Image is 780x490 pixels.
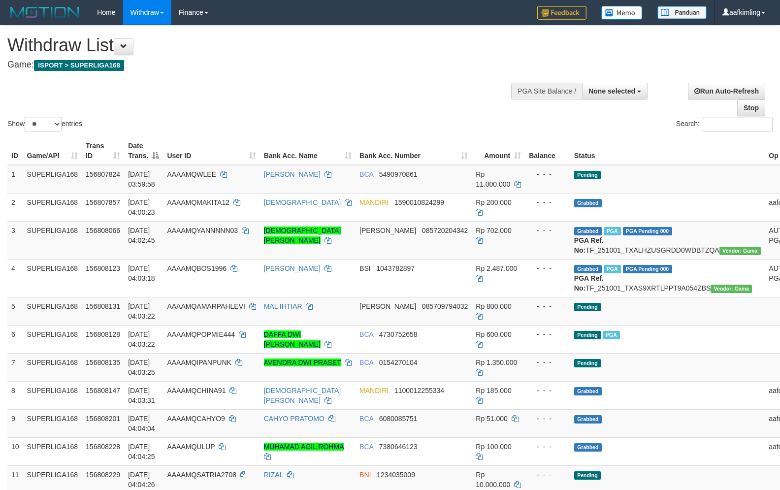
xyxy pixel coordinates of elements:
[264,471,283,479] a: RIZAL
[574,359,601,367] span: Pending
[529,263,566,273] div: - - -
[7,437,23,465] td: 10
[570,221,765,259] td: TF_251001_TXALHZUSGRDD0WDBTZQA
[476,264,517,272] span: Rp 2.487.000
[264,415,325,423] a: CAHYO PRATOMO
[603,331,620,339] span: Marked by aafnonsreyleab
[128,443,155,460] span: [DATE] 04:04:25
[86,227,120,234] span: 156808066
[377,471,415,479] span: Copy 1234035009 to clipboard
[167,471,236,479] span: AAAAMQSATRIA2708
[86,415,120,423] span: 156808201
[359,387,389,394] span: MANDIRI
[128,471,155,489] span: [DATE] 04:04:26
[623,227,672,235] span: PGA Pending
[394,387,444,394] span: Copy 1100012255334 to clipboard
[529,386,566,395] div: - - -
[359,471,371,479] span: BNI
[167,387,226,394] span: AAAAMQCHINA91
[359,415,373,423] span: BCA
[359,330,373,338] span: BCA
[379,359,418,366] span: Copy 0154270104 to clipboard
[574,236,604,254] b: PGA Ref. No:
[23,353,82,381] td: SUPERLIGA168
[167,302,245,310] span: AAAAMQAMARPAHLEVI
[711,285,752,293] span: Vendor URL: https://trx31.1velocity.biz
[167,415,225,423] span: AAAAMQCAHYO9
[264,330,321,348] a: DAFFA DWI [PERSON_NAME]
[537,6,586,20] img: Feedback.jpg
[476,387,511,394] span: Rp 185.000
[86,264,120,272] span: 156808123
[476,330,511,338] span: Rp 600.000
[23,165,82,194] td: SUPERLIGA168
[422,227,468,234] span: Copy 085720204342 to clipboard
[719,247,761,255] span: Vendor URL: https://trx31.1velocity.biz
[23,297,82,325] td: SUPERLIGA168
[128,227,155,244] span: [DATE] 04:02:45
[7,381,23,409] td: 8
[574,265,602,273] span: Grabbed
[476,471,510,489] span: Rp 10.000.000
[379,443,418,451] span: Copy 7380646123 to clipboard
[260,137,356,165] th: Bank Acc. Name: activate to sort column ascending
[86,302,120,310] span: 156808131
[688,83,765,99] a: Run Auto-Refresh
[657,6,707,19] img: panduan.png
[25,117,62,131] select: Showentries
[264,264,321,272] a: [PERSON_NAME]
[163,137,260,165] th: User ID: activate to sort column ascending
[737,99,765,116] a: Stop
[359,443,373,451] span: BCA
[623,265,672,273] span: PGA Pending
[167,227,238,234] span: AAAAMQYANNNNN03
[356,137,472,165] th: Bank Acc. Number: activate to sort column ascending
[86,170,120,178] span: 156807824
[167,443,215,451] span: AAAAMQULUP
[588,87,635,95] span: None selected
[359,170,373,178] span: BCA
[23,381,82,409] td: SUPERLIGA168
[128,359,155,376] span: [DATE] 04:03:25
[167,359,231,366] span: AAAAMQIPANPUNK
[23,409,82,437] td: SUPERLIGA168
[7,60,510,70] h4: Game:
[7,353,23,381] td: 7
[7,5,82,20] img: MOTION_logo.png
[86,471,120,479] span: 156808229
[574,387,602,395] span: Grabbed
[7,35,510,55] h1: Withdraw List
[574,415,602,424] span: Grabbed
[7,193,23,221] td: 2
[525,137,570,165] th: Balance
[476,359,517,366] span: Rp 1.350.000
[167,330,235,338] span: AAAAMQPOPMIE444
[359,302,416,310] span: [PERSON_NAME]
[34,60,124,71] span: ISPORT > SUPERLIGA168
[128,387,155,404] span: [DATE] 04:03:31
[703,117,773,131] input: Search:
[264,387,341,404] a: [DEMOGRAPHIC_DATA][PERSON_NAME]
[511,83,582,99] div: PGA Site Balance /
[394,198,444,206] span: Copy 1590010824299 to clipboard
[264,359,341,366] a: AVENDRA DWI PRASET
[379,415,418,423] span: Copy 6080085751 to clipboard
[574,227,602,235] span: Grabbed
[264,198,341,206] a: [DEMOGRAPHIC_DATA]
[264,170,321,178] a: [PERSON_NAME]
[86,387,120,394] span: 156808147
[379,170,418,178] span: Copy 5490970861 to clipboard
[124,137,163,165] th: Date Trans.: activate to sort column descending
[476,302,511,310] span: Rp 800.000
[86,330,120,338] span: 156808128
[7,409,23,437] td: 9
[128,302,155,320] span: [DATE] 04:03:22
[86,198,120,206] span: 156807857
[23,193,82,221] td: SUPERLIGA168
[23,437,82,465] td: SUPERLIGA168
[574,331,601,339] span: Pending
[7,259,23,297] td: 4
[167,198,229,206] span: AAAAMQMAKITA12
[167,264,227,272] span: AAAAMQBOS1996
[476,443,511,451] span: Rp 100.000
